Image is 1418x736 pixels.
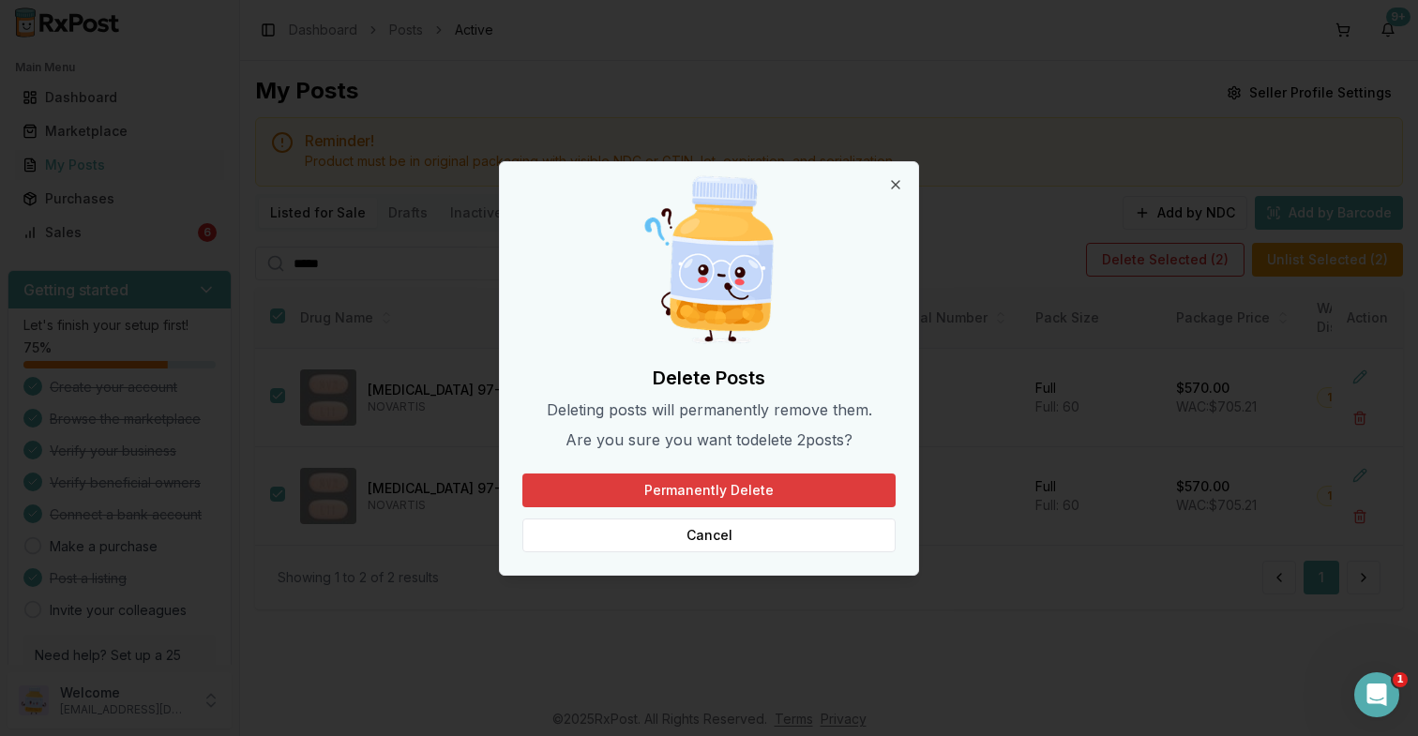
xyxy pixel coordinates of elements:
[522,365,896,391] h2: Delete Posts
[522,398,896,421] p: Deleting posts will permanently remove them.
[1393,672,1408,687] span: 1
[522,518,896,552] button: Cancel
[522,428,896,451] p: Are you sure you want to delete 2 post s ?
[619,170,799,350] img: Curious Pill Bottle
[1354,672,1399,717] iframe: Intercom live chat
[522,473,896,507] button: Permanently Delete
